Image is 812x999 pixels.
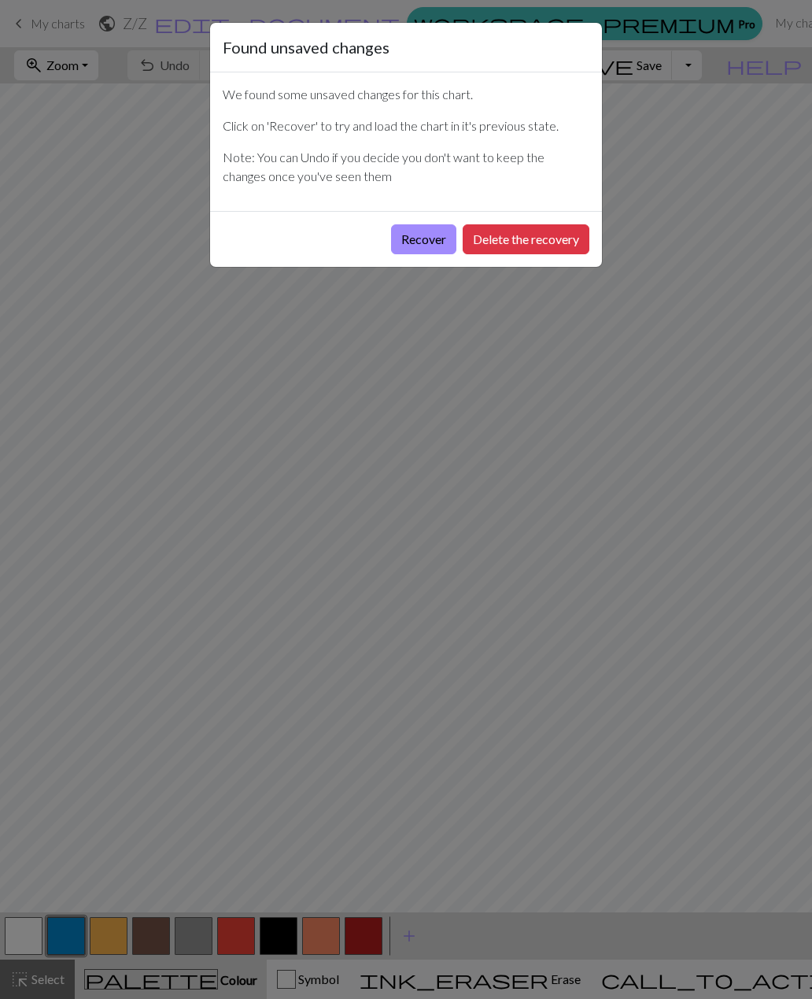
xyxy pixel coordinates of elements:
p: Note: You can Undo if you decide you don't want to keep the changes once you've seen them [223,148,589,186]
p: Click on 'Recover' to try and load the chart in it's previous state. [223,117,589,135]
button: Recover [391,224,456,254]
h5: Found unsaved changes [223,35,389,59]
p: We found some unsaved changes for this chart. [223,85,589,104]
button: Delete the recovery [463,224,589,254]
